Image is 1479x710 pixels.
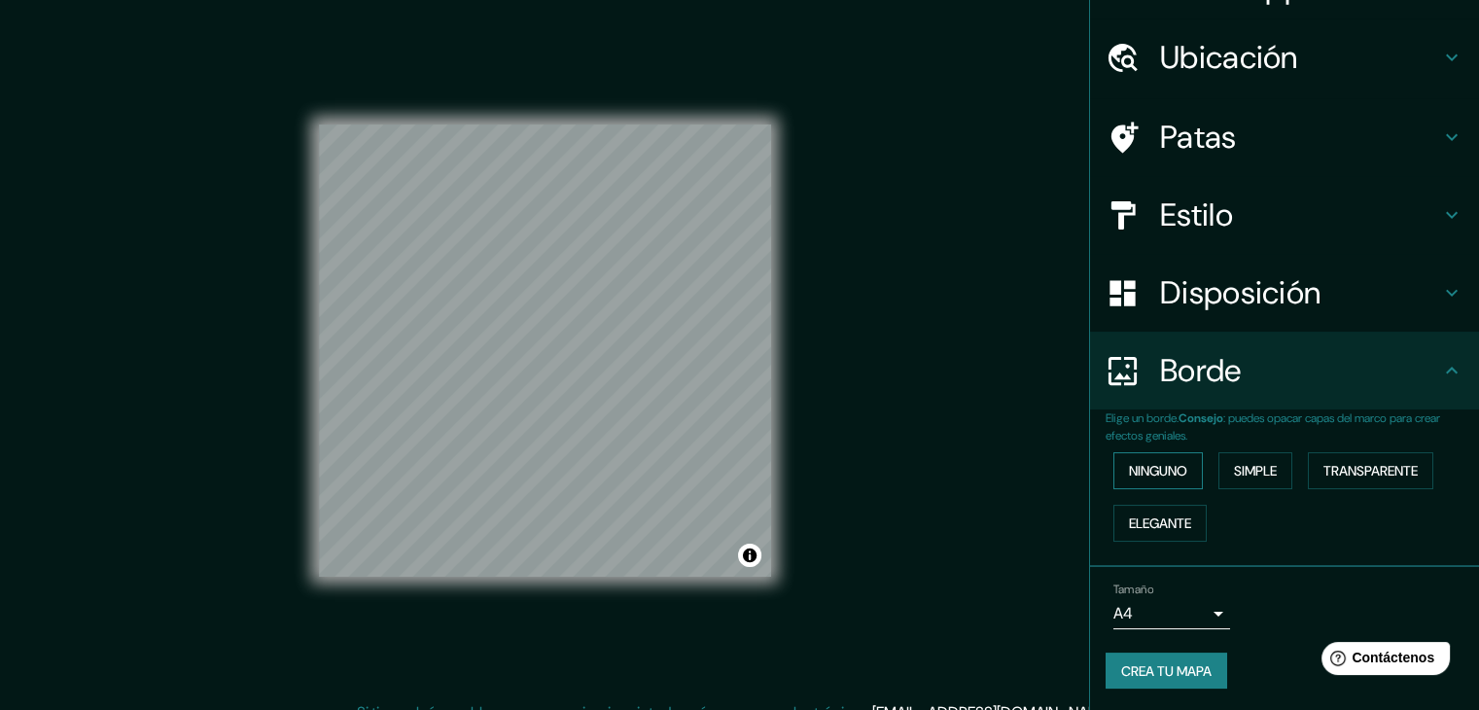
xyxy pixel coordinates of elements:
button: Crea tu mapa [1106,653,1227,690]
font: Transparente [1323,462,1418,479]
button: Ninguno [1113,452,1203,489]
font: Estilo [1160,195,1233,235]
div: A4 [1113,598,1230,629]
font: Patas [1160,117,1237,158]
div: Ubicación [1090,18,1479,96]
font: A4 [1113,603,1133,623]
div: Estilo [1090,176,1479,254]
font: : puedes opacar capas del marco para crear efectos geniales. [1106,410,1440,444]
font: Elige un borde. [1106,410,1179,426]
font: Elegante [1129,515,1191,532]
div: Patas [1090,98,1479,176]
font: Borde [1160,350,1242,391]
button: Transparente [1308,452,1433,489]
button: Elegante [1113,505,1207,542]
font: Consejo [1179,410,1223,426]
button: Activar o desactivar atribución [738,544,761,567]
button: Simple [1218,452,1292,489]
canvas: Mapa [319,124,771,577]
font: Disposición [1160,272,1321,313]
div: Disposición [1090,254,1479,332]
iframe: Lanzador de widgets de ayuda [1306,634,1458,689]
font: Tamaño [1113,582,1153,597]
font: Ninguno [1129,462,1187,479]
font: Crea tu mapa [1121,662,1212,680]
font: Ubicación [1160,37,1298,78]
font: Simple [1234,462,1277,479]
div: Borde [1090,332,1479,409]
